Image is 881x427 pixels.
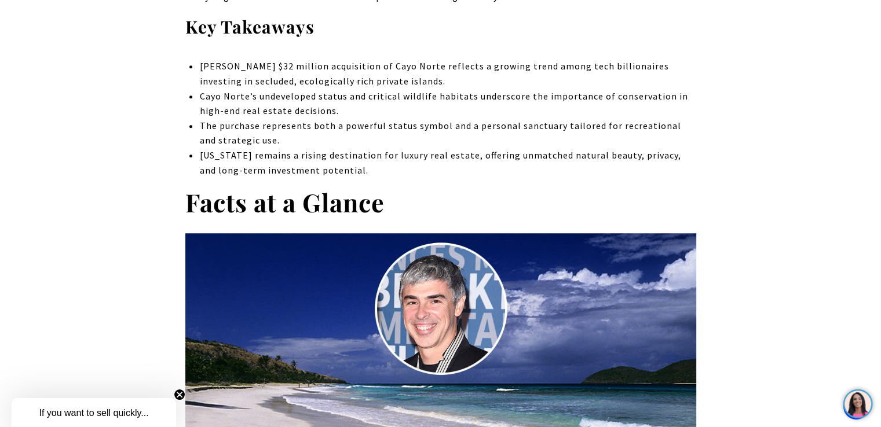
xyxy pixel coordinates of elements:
li: The purchase represents both a powerful status symbol and a personal sanctuary tailored for recre... [199,119,696,148]
li: [US_STATE] remains a rising destination for luxury real estate, offering unmatched natural beauty... [199,148,696,178]
button: Close teaser [174,389,185,400]
li: Cayo Norte’s undeveloped status and critical wildlife habitats underscore the importance of conse... [199,89,696,119]
li: [PERSON_NAME] $32 million acquisition of Cayo Norte reflects a growing trend among tech billionai... [199,59,696,89]
span: If you want to sell quickly... [39,408,148,418]
strong: Facts at a Glance [185,185,385,219]
strong: Key Takeaways [185,15,315,38]
img: be3d4b55-7850-4bcb-9297-a2f9cd376e78.png [7,7,34,34]
div: If you want to sell quickly... Close teaser [12,398,176,427]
